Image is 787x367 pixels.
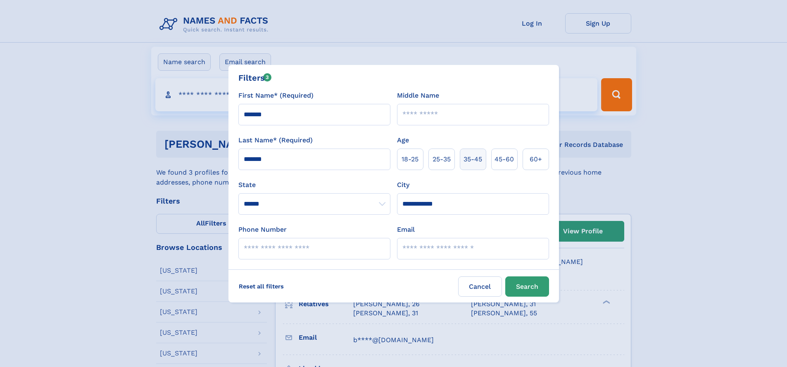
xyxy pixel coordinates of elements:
[530,154,542,164] span: 60+
[397,225,415,235] label: Email
[238,91,314,101] label: First Name* (Required)
[238,180,390,190] label: State
[397,91,439,101] label: Middle Name
[397,180,409,190] label: City
[233,276,289,296] label: Reset all filters
[505,276,549,297] button: Search
[238,135,313,145] label: Last Name* (Required)
[238,72,272,84] div: Filters
[433,154,451,164] span: 25‑35
[464,154,482,164] span: 35‑45
[402,154,418,164] span: 18‑25
[397,135,409,145] label: Age
[238,225,287,235] label: Phone Number
[458,276,502,297] label: Cancel
[495,154,514,164] span: 45‑60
